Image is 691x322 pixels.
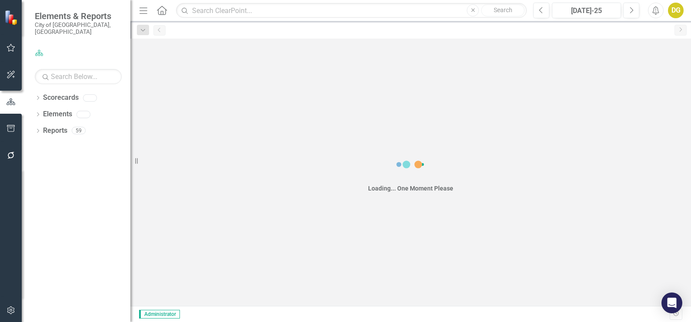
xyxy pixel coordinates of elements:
[72,127,86,135] div: 59
[139,310,180,319] span: Administrator
[4,10,20,25] img: ClearPoint Strategy
[552,3,621,18] button: [DATE]-25
[494,7,512,13] span: Search
[176,3,527,18] input: Search ClearPoint...
[43,109,72,119] a: Elements
[481,4,525,16] button: Search
[668,3,684,18] button: DG
[555,6,618,16] div: [DATE]-25
[35,11,122,21] span: Elements & Reports
[43,93,79,103] a: Scorecards
[35,69,122,84] input: Search Below...
[368,184,453,193] div: Loading... One Moment Please
[35,21,122,36] small: City of [GEOGRAPHIC_DATA], [GEOGRAPHIC_DATA]
[43,126,67,136] a: Reports
[661,292,682,313] div: Open Intercom Messenger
